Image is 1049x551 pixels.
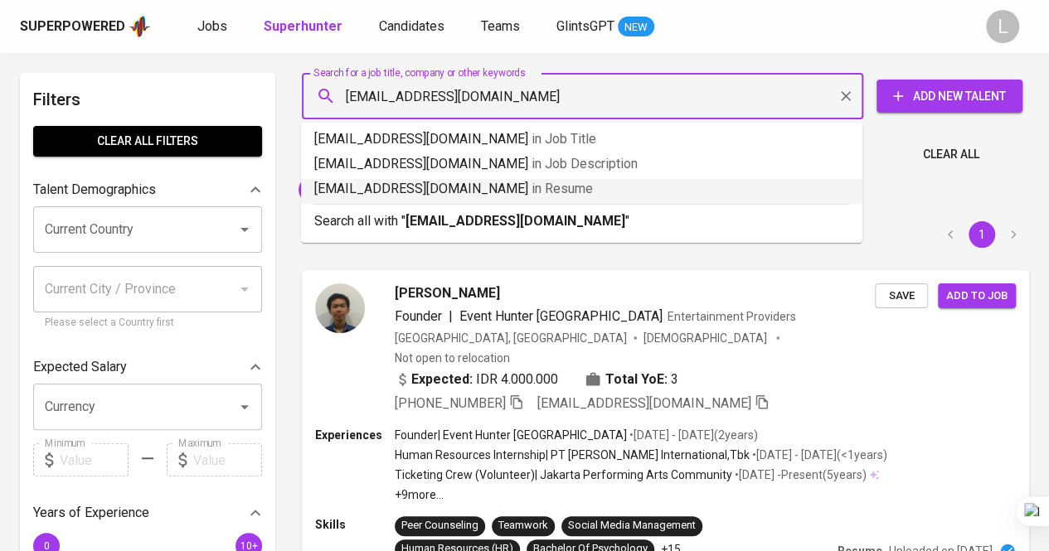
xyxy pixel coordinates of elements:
div: IDR 4.000.000 [395,370,558,389]
p: Expected Salary [33,357,127,377]
button: Save [875,283,928,309]
span: [EMAIL_ADDRESS][DOMAIN_NAME] [299,181,491,197]
div: Talent Demographics [33,173,262,206]
h6: Filters [33,86,262,113]
div: [EMAIL_ADDRESS][DOMAIN_NAME] [299,176,508,203]
span: Add to job [946,287,1008,306]
span: [PHONE_NUMBER] [395,395,506,411]
div: Superpowered [20,17,125,36]
button: Add to job [938,283,1016,309]
span: GlintsGPT [556,18,614,34]
p: Founder | Event Hunter [GEOGRAPHIC_DATA] [395,427,627,443]
b: Total YoE: [605,370,668,389]
button: page 1 [969,221,995,248]
p: Experiences [315,427,395,443]
span: in Resume [532,181,593,196]
div: [GEOGRAPHIC_DATA], [GEOGRAPHIC_DATA] [395,330,627,346]
p: Search all with " " [314,211,849,231]
span: [EMAIL_ADDRESS][DOMAIN_NAME] [537,395,751,411]
nav: pagination navigation [935,221,1029,248]
div: Years of Experience [33,496,262,529]
a: Superpoweredapp logo [20,14,151,39]
span: NEW [618,19,654,36]
p: • [DATE] - [DATE] ( <1 years ) [750,447,887,463]
span: [PERSON_NAME] [395,283,500,303]
p: +9 more ... [395,486,887,503]
span: in Job Title [532,131,596,147]
button: Open [233,218,256,241]
p: • [DATE] - [DATE] ( 2 years ) [627,427,758,443]
span: Clear All [923,144,979,165]
button: Clear All [916,139,986,170]
span: 3 [671,370,678,389]
p: Years of Experience [33,503,149,523]
p: [EMAIL_ADDRESS][DOMAIN_NAME] [314,179,849,199]
span: Add New Talent [890,86,1009,107]
a: Superhunter [264,17,346,37]
button: Clear [834,85,857,108]
span: Teams [481,18,520,34]
p: Human Resources Internship | PT [PERSON_NAME] International,Tbk [395,447,750,463]
p: Please select a Country first [45,315,250,331]
p: Skills [315,516,395,533]
span: Candidates [379,18,444,34]
a: GlintsGPT NEW [556,17,654,37]
span: [DEMOGRAPHIC_DATA] [643,330,770,346]
span: Entertainment Providers [668,310,796,323]
button: Open [233,395,256,418]
div: Teamwork [498,518,548,534]
input: Value [193,443,262,476]
a: Candidates [379,17,448,37]
a: Jobs [197,17,231,37]
span: in Job Description [532,156,638,172]
p: Ticketing Crew (Volunteer) | Jakarta Performing Arts Community [395,466,732,483]
span: Clear All filters [46,131,249,152]
b: [EMAIL_ADDRESS][DOMAIN_NAME] [406,213,625,229]
button: Clear All filters [33,126,262,157]
p: Not open to relocation [395,350,510,366]
div: Peer Counseling [401,518,478,534]
p: [EMAIL_ADDRESS][DOMAIN_NAME] [314,154,849,174]
p: Talent Demographics [33,180,156,200]
b: Expected: [411,370,473,389]
span: Founder [395,308,442,324]
div: Expected Salary [33,350,262,384]
div: L [986,10,1019,43]
img: 4067d2787864bbf4455f452d47e1e0e5.jpg [315,283,365,333]
p: [EMAIL_ADDRESS][DOMAIN_NAME] [314,129,849,149]
b: Superhunter [264,18,342,34]
span: Event Hunter [GEOGRAPHIC_DATA] [459,308,663,324]
img: app logo [129,14,151,39]
span: Save [883,287,920,306]
a: Teams [481,17,523,37]
div: Social Media Management [568,518,696,534]
span: Jobs [197,18,227,34]
button: Add New Talent [877,80,1022,113]
p: • [DATE] - Present ( 5 years ) [732,466,867,483]
span: | [449,307,453,326]
input: Value [60,443,129,476]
